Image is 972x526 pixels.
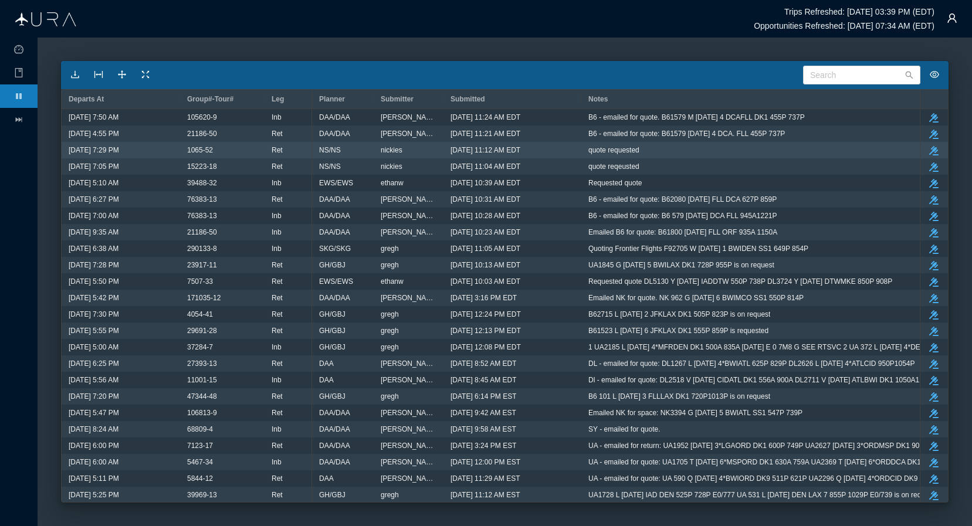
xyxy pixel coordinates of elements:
span: DAA/DAA [319,208,350,223]
span: Ret [272,487,283,503]
span: Ret [272,126,283,141]
span: [PERSON_NAME] [381,356,436,371]
span: [DATE] 12:13 PM EDT [451,323,521,338]
span: 171035-12 [187,290,221,306]
span: [DATE] 6:00 PM [69,438,119,453]
span: [DATE] 10:23 AM EDT [451,225,520,240]
span: [DATE] 12:24 PM EDT [451,307,521,322]
span: 68809-4 [187,422,213,437]
span: 106813-9 [187,405,217,420]
span: ethanw [381,274,404,289]
span: [DATE] 5:50 PM [69,274,119,289]
span: [DATE] 9:35 AM [69,225,118,240]
span: B6 101 L [DATE] 3 FLLLAX DK1 720P1013P is on request [588,389,770,404]
span: DAA/DAA [319,225,350,240]
span: [DATE] 11:24 AM EDT [451,110,520,125]
span: Requested quote [588,175,642,191]
span: [PERSON_NAME] [381,126,436,141]
span: 5844-12 [187,471,213,486]
span: gregh [381,257,399,273]
span: [DATE] 8:24 AM [69,422,118,437]
span: [DATE] 6:27 PM [69,192,119,207]
span: DAA/DAA [319,454,350,470]
i: icon: search [905,71,913,79]
span: [PERSON_NAME] [381,208,436,223]
span: Emailed B6 for quote: B61800 [DATE] FLL ORF 935A 1150A [588,225,777,240]
span: [DATE] 11:21 AM EDT [451,126,520,141]
span: nickies [381,159,402,174]
span: Planner [319,95,345,103]
span: DAA/DAA [319,110,350,125]
span: Quoting Frontier Flights F92705 W [DATE] 1 BWIDEN SS1 649P 854P [588,241,808,256]
span: NS/NS [319,142,341,158]
span: [DATE] 6:14 PM EST [451,389,516,404]
span: 5467-34 [187,454,213,470]
span: 7123-17 [187,438,213,453]
span: Departs At [69,95,104,103]
span: EWS/EWS [319,175,353,191]
span: 105620-9 [187,110,217,125]
span: 29691-28 [187,323,217,338]
span: [PERSON_NAME] [381,110,436,125]
span: [DATE] 11:29 AM EST [451,471,520,486]
span: DAA [319,471,334,486]
span: [DATE] 5:56 AM [69,372,118,388]
span: DAA/DAA [319,126,350,141]
span: [PERSON_NAME] [381,372,436,388]
span: nickies [381,142,402,158]
span: [PERSON_NAME] [381,454,436,470]
span: [DATE] 5:25 PM [69,487,119,503]
span: GH/GBJ [319,340,346,355]
span: Inb [272,372,282,388]
span: [DATE] 11:12 AM EST [451,487,520,503]
button: icon: drag [113,66,131,84]
span: [DATE] 7:29 PM [69,142,119,158]
span: [DATE] 3:24 PM EST [451,438,516,453]
span: DL - emailed for quote: DL1267 L [DATE] 4*BWIATL 625P 829P DL2626 L [DATE] 4*ATLCID 950P1054P [588,356,915,371]
span: [DATE] 9:42 AM EST [451,405,516,420]
span: [PERSON_NAME] [381,290,436,306]
span: 37284-7 [187,340,213,355]
span: [DATE] 10:39 AM EDT [451,175,520,191]
span: [PERSON_NAME] [381,192,436,207]
span: [PERSON_NAME] [381,471,436,486]
span: B6 - emailed for quote. B61579 M [DATE] 4 DCAFLL DK1 455P 737P [588,110,805,125]
span: 4054-41 [187,307,213,322]
h6: Trips Refreshed: [DATE] 03:39 PM (EDT) [784,7,934,16]
span: Inb [272,110,282,125]
span: Submitted [451,95,485,103]
span: Leg [272,95,284,103]
span: [DATE] 5:11 PM [69,471,119,486]
span: [DATE] 5:47 PM [69,405,119,420]
span: [PERSON_NAME] [381,405,436,420]
span: B61523 L [DATE] 6 JFKLAX DK1 555P 859P is requested [588,323,768,338]
span: gregh [381,307,399,322]
span: Ret [272,323,283,338]
span: [DATE] 10:31 AM EDT [451,192,520,207]
span: [DATE] 3:16 PM EDT [451,290,517,306]
button: icon: user [940,6,964,30]
span: [DATE] 7:20 PM [69,389,119,404]
span: 47344-48 [187,389,217,404]
span: Requested quote DL5130 Y [DATE] IADDTW 550P 738P DL3724 Y [DATE] DTWMKE 850P 908P [588,274,892,289]
span: [DATE] 5:55 PM [69,323,119,338]
span: Inb [272,241,282,256]
span: DAA/DAA [319,192,350,207]
button: icon: column-width [89,66,108,84]
span: Ret [272,142,283,158]
h6: Opportunities Refreshed: [DATE] 07:34 AM (EDT) [754,21,934,30]
i: icon: book [14,68,23,77]
span: [DATE] 7:28 PM [69,257,119,273]
span: gregh [381,340,399,355]
span: Ret [272,307,283,322]
span: 76383-13 [187,192,217,207]
span: UA1728 L [DATE] IAD DEN 525P 728P E0/777 UA 531 L [DATE] DEN LAX 7 855P 1029P E0/739 is on request [588,487,934,503]
span: DAA [319,356,334,371]
span: DAA [319,372,334,388]
span: GH/GBJ [319,323,346,338]
span: 21186-50 [187,225,217,240]
span: [DATE] 5:42 PM [69,290,119,306]
span: [DATE] 7:50 AM [69,110,118,125]
span: [DATE] 8:52 AM EDT [451,356,516,371]
span: quote reqeusted [588,159,639,174]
